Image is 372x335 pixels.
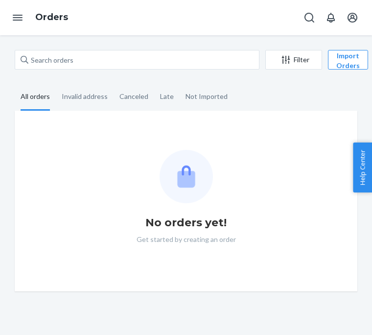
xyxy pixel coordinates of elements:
[21,84,50,111] div: All orders
[300,8,319,27] button: Open Search Box
[160,84,174,109] div: Late
[266,55,322,65] div: Filter
[321,8,341,27] button: Open notifications
[265,50,322,70] button: Filter
[15,50,259,70] input: Search orders
[145,215,227,231] h1: No orders yet!
[62,84,108,109] div: Invalid address
[353,143,372,192] button: Help Center
[186,84,228,109] div: Not Imported
[343,8,362,27] button: Open account menu
[8,8,27,27] button: Open Navigation
[27,3,76,32] ol: breadcrumbs
[137,235,236,244] p: Get started by creating an order
[35,12,68,23] a: Orders
[328,50,368,70] button: Import Orders
[160,150,213,203] img: Empty list
[119,84,148,109] div: Canceled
